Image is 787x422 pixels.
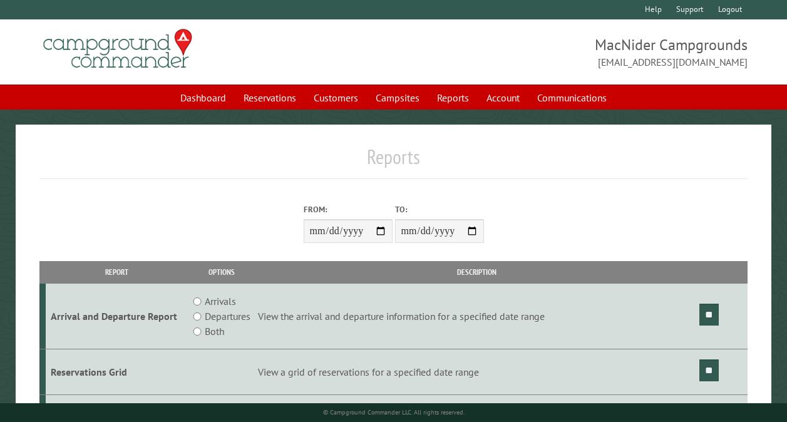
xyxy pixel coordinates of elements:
span: MacNider Campgrounds [EMAIL_ADDRESS][DOMAIN_NAME] [394,34,748,69]
a: Reservations [236,86,304,110]
small: © Campground Commander LLC. All rights reserved. [323,408,465,416]
td: View the arrival and departure information for a specified date range [256,284,697,349]
label: To: [395,203,484,215]
td: Reservations Grid [46,349,188,395]
td: Arrival and Departure Report [46,284,188,349]
th: Options [187,261,256,283]
label: Arrivals [205,294,236,309]
label: Both [205,324,224,339]
label: From: [304,203,393,215]
td: View a grid of reservations for a specified date range [256,349,697,395]
a: Dashboard [173,86,234,110]
a: Customers [306,86,366,110]
a: Communications [530,86,614,110]
th: Description [256,261,697,283]
a: Campsites [368,86,427,110]
label: Departures [205,309,250,324]
h1: Reports [39,145,748,179]
img: Campground Commander [39,24,196,73]
a: Reports [430,86,476,110]
th: Report [46,261,188,283]
a: Account [479,86,527,110]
